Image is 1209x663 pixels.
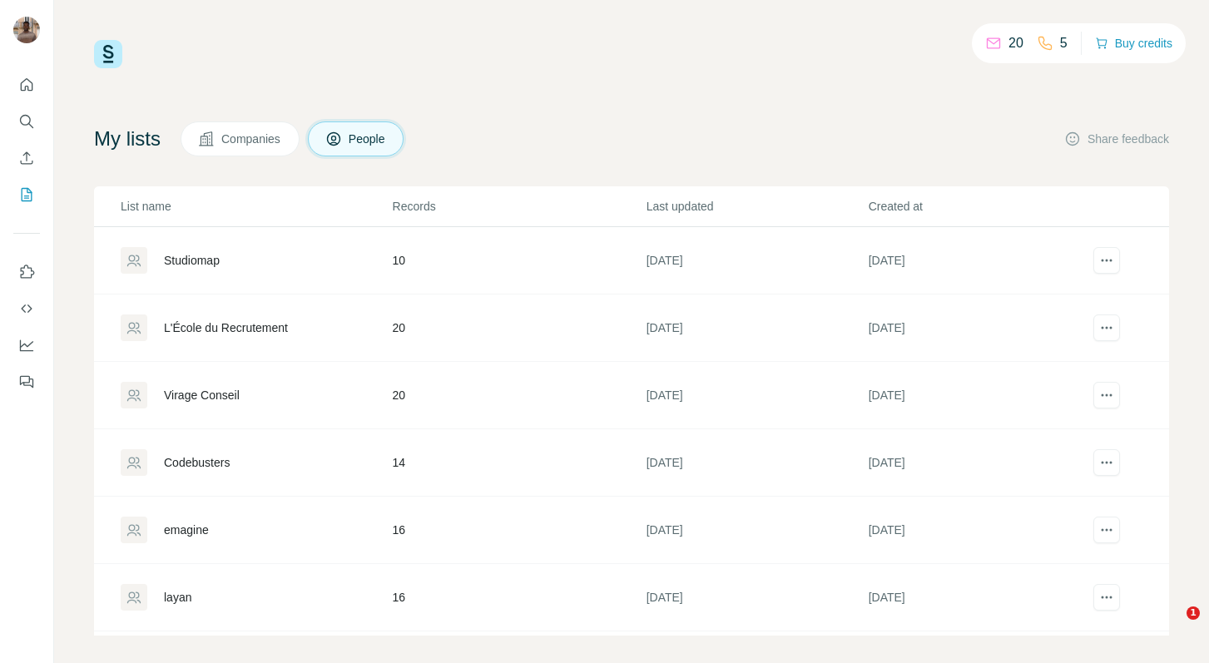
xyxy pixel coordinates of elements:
[13,257,40,287] button: Use Surfe on LinkedIn
[646,362,868,429] td: [DATE]
[13,70,40,100] button: Quick start
[121,198,391,215] p: List name
[1064,131,1169,147] button: Share feedback
[349,131,387,147] span: People
[13,367,40,397] button: Feedback
[13,180,40,210] button: My lists
[868,294,1090,362] td: [DATE]
[868,497,1090,564] td: [DATE]
[869,198,1089,215] p: Created at
[868,564,1090,631] td: [DATE]
[221,131,282,147] span: Companies
[164,589,191,606] div: layan
[1093,584,1120,611] button: actions
[868,227,1090,294] td: [DATE]
[646,497,868,564] td: [DATE]
[13,330,40,360] button: Dashboard
[868,362,1090,429] td: [DATE]
[1093,382,1120,408] button: actions
[392,429,646,497] td: 14
[392,227,646,294] td: 10
[1093,517,1120,543] button: actions
[13,294,40,324] button: Use Surfe API
[13,17,40,43] img: Avatar
[13,143,40,173] button: Enrich CSV
[164,522,209,538] div: emagine
[1093,449,1120,476] button: actions
[1060,33,1068,53] p: 5
[393,198,645,215] p: Records
[868,429,1090,497] td: [DATE]
[1008,33,1023,53] p: 20
[646,294,868,362] td: [DATE]
[392,564,646,631] td: 16
[1093,247,1120,274] button: actions
[164,319,288,336] div: L'École du Recrutement
[1095,32,1172,55] button: Buy credits
[94,126,161,152] h4: My lists
[392,362,646,429] td: 20
[646,227,868,294] td: [DATE]
[646,429,868,497] td: [DATE]
[94,40,122,68] img: Surfe Logo
[1093,314,1120,341] button: actions
[13,106,40,136] button: Search
[392,294,646,362] td: 20
[1152,606,1192,646] iframe: Intercom live chat
[164,252,220,269] div: Studiomap
[164,454,230,471] div: Codebusters
[164,387,240,403] div: Virage Conseil
[646,564,868,631] td: [DATE]
[1187,606,1200,620] span: 1
[647,198,867,215] p: Last updated
[392,497,646,564] td: 16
